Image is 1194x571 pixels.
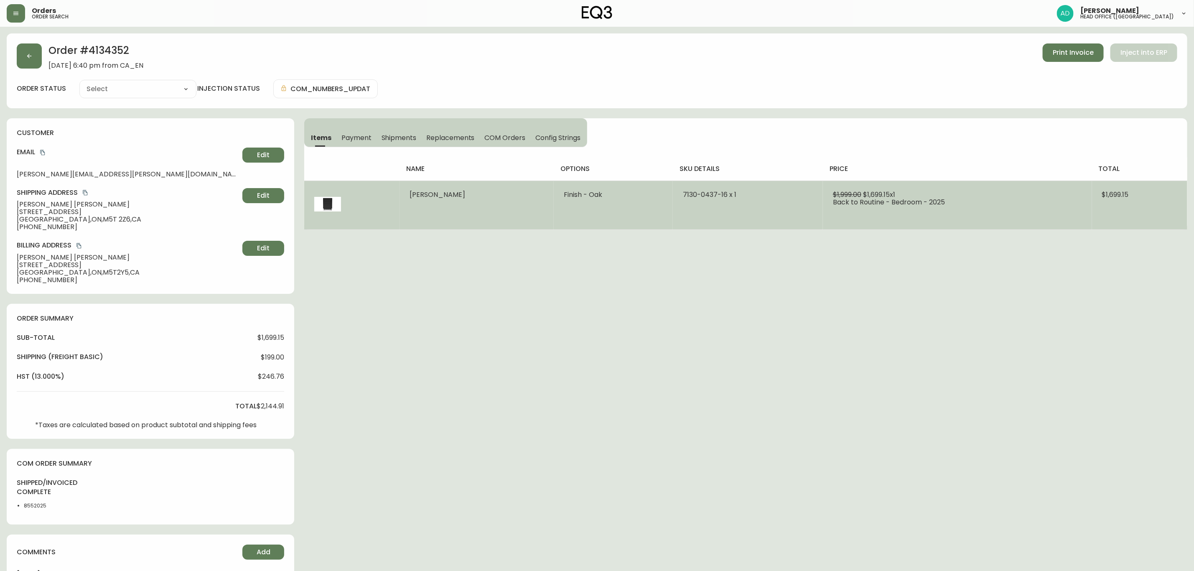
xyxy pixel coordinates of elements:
img: logo [582,6,613,19]
h4: options [560,164,666,173]
span: $1,699.15 [257,334,284,342]
span: [DATE] 6:40 pm from CA_EN [48,62,143,69]
h4: name [406,164,547,173]
span: Items [311,133,331,142]
h4: customer [17,128,284,138]
li: 8552025 [24,502,62,510]
span: [GEOGRAPHIC_DATA] , ON , M5T2Y5 , CA [17,269,239,276]
h5: order search [32,14,69,19]
span: [PHONE_NUMBER] [17,276,239,284]
h4: Shipping ( Freight Basic ) [17,352,103,362]
span: Config Strings [535,133,580,142]
button: Edit [242,241,284,256]
h4: hst (13.000%) [17,372,64,381]
span: [PERSON_NAME] [PERSON_NAME] [17,201,239,208]
img: 7130-437-MC-400-1-cljh09hmk01jc0186k2zdy6i5.jpg [314,191,341,218]
span: [STREET_ADDRESS] [17,208,239,216]
h2: Order # 4134352 [48,43,143,62]
span: $1,699.15 x 1 [863,190,895,199]
span: Edit [257,191,270,200]
h4: order summary [17,314,284,323]
span: $246.76 [258,373,284,380]
button: copy [81,189,89,197]
span: Shipments [382,133,417,142]
span: [GEOGRAPHIC_DATA] , ON , M5T 2Z6 , CA [17,216,239,223]
span: Back to Routine - Bedroom - 2025 [833,197,945,207]
h4: Billing Address [17,241,239,250]
h4: total [1099,164,1181,173]
h4: total [235,402,257,411]
span: [PERSON_NAME] [1080,8,1139,14]
h4: comments [17,548,56,557]
button: Add [242,545,284,560]
span: $1,999.00 [833,190,861,199]
button: Edit [242,188,284,203]
span: 7130-0437-16 x 1 [683,190,736,199]
button: copy [75,242,83,250]
span: Edit [257,150,270,160]
span: $2,144.91 [257,403,284,410]
span: Payment [341,133,372,142]
p: *Taxes are calculated based on product subtotal and shipping fees [35,421,257,429]
button: copy [38,148,47,157]
h5: head office ([GEOGRAPHIC_DATA]) [1080,14,1174,19]
li: Finish - Oak [564,191,663,199]
span: $1,699.15 [1102,190,1129,199]
h4: Shipping Address [17,188,239,197]
button: Edit [242,148,284,163]
button: Print Invoice [1043,43,1104,62]
h4: injection status [197,84,260,93]
span: COM Orders [485,133,526,142]
span: Orders [32,8,56,14]
label: order status [17,84,66,93]
h4: Email [17,148,239,157]
span: [PERSON_NAME] [410,190,465,199]
h4: shipped/invoiced complete [17,478,62,497]
span: Edit [257,244,270,253]
h4: sub-total [17,333,55,342]
span: Replacements [426,133,474,142]
h4: sku details [680,164,816,173]
span: [STREET_ADDRESS] [17,261,239,269]
h4: com order summary [17,459,284,468]
span: Add [257,548,270,557]
h4: price [830,164,1085,173]
span: [PHONE_NUMBER] [17,223,239,231]
span: [PERSON_NAME] [PERSON_NAME] [17,254,239,261]
span: $199.00 [261,354,284,361]
img: d8effa94dd6239b168051e3e8076aa0c [1057,5,1074,22]
span: Print Invoice [1053,48,1094,57]
span: [PERSON_NAME][EMAIL_ADDRESS][PERSON_NAME][DOMAIN_NAME] [17,171,239,178]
